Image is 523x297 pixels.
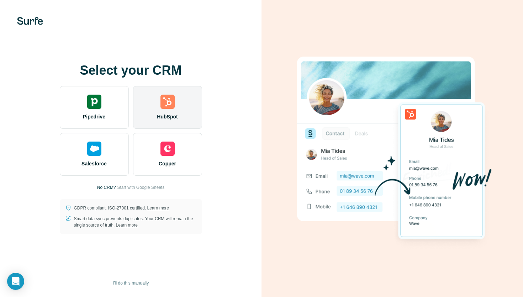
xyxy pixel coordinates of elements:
[17,17,43,25] img: Surfe's logo
[147,206,169,211] a: Learn more
[81,160,107,167] span: Salesforce
[117,184,164,191] button: Start with Google Sheets
[74,205,169,211] p: GDPR compliant. ISO-27001 certified.
[108,278,154,288] button: I’ll do this manually
[74,216,196,228] p: Smart data sync prevents duplicates. Your CRM will remain the single source of truth.
[7,273,24,290] div: Open Intercom Messenger
[87,95,101,109] img: pipedrive's logo
[159,160,176,167] span: Copper
[116,223,138,228] a: Learn more
[83,113,105,120] span: Pipedrive
[113,280,149,286] span: I’ll do this manually
[157,113,178,120] span: HubSpot
[293,46,492,252] img: HUBSPOT image
[97,184,116,191] p: No CRM?
[60,63,202,78] h1: Select your CRM
[87,142,101,156] img: salesforce's logo
[160,95,175,109] img: hubspot's logo
[160,142,175,156] img: copper's logo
